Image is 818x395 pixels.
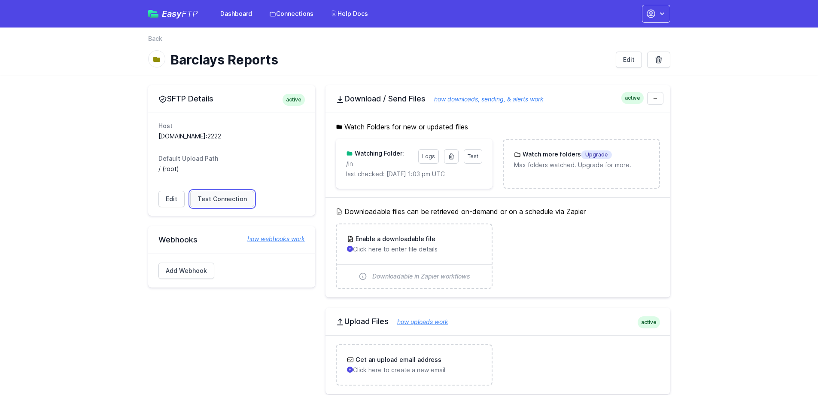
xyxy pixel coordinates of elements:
[148,34,162,43] a: Back
[464,149,482,164] a: Test
[616,52,642,68] a: Edit
[336,94,660,104] h2: Download / Send Files
[239,235,305,243] a: how webhooks work
[504,140,659,180] a: Watch more foldersUpgrade Max folders watched. Upgrade for more.
[190,191,254,207] a: Test Connection
[347,245,481,254] p: Click here to enter file details
[638,316,660,328] span: active
[426,95,544,103] a: how downloads, sending, & alerts work
[354,355,441,364] h3: Get an upload email address
[325,6,373,21] a: Help Docs
[346,159,413,168] p: /in
[354,235,435,243] h3: Enable a downloadable file
[372,272,470,281] span: Downloadable in Zapier workflows
[418,149,439,164] a: Logs
[158,235,305,245] h2: Webhooks
[158,165,305,173] dd: / (root)
[337,224,492,288] a: Enable a downloadable file Click here to enter file details Downloadable in Zapier workflows
[158,94,305,104] h2: SFTP Details
[347,366,481,374] p: Click here to create a new email
[170,52,609,67] h1: Barclays Reports
[336,206,660,217] h5: Downloadable files can be retrieved on-demand or on a schedule via Zapier
[521,150,612,159] h3: Watch more folders
[346,170,482,178] p: last checked: [DATE] 1:03 pm UTC
[162,9,198,18] span: Easy
[336,316,660,327] h2: Upload Files
[468,153,478,159] span: Test
[336,122,660,132] h5: Watch Folders for new or updated files
[581,150,612,159] span: Upgrade
[215,6,257,21] a: Dashboard
[621,92,644,104] span: active
[283,94,305,106] span: active
[158,191,185,207] a: Edit
[158,154,305,163] dt: Default Upload Path
[148,9,198,18] a: EasyFTP
[158,122,305,130] dt: Host
[182,9,198,19] span: FTP
[158,263,214,279] a: Add Webhook
[389,318,448,325] a: how uploads work
[264,6,319,21] a: Connections
[198,195,247,203] span: Test Connection
[337,345,492,385] a: Get an upload email address Click here to create a new email
[158,132,305,141] dd: [DOMAIN_NAME]:2222
[353,149,404,158] h3: Watching Folder:
[148,34,670,48] nav: Breadcrumb
[514,161,648,169] p: Max folders watched. Upgrade for more.
[148,10,158,18] img: easyftp_logo.png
